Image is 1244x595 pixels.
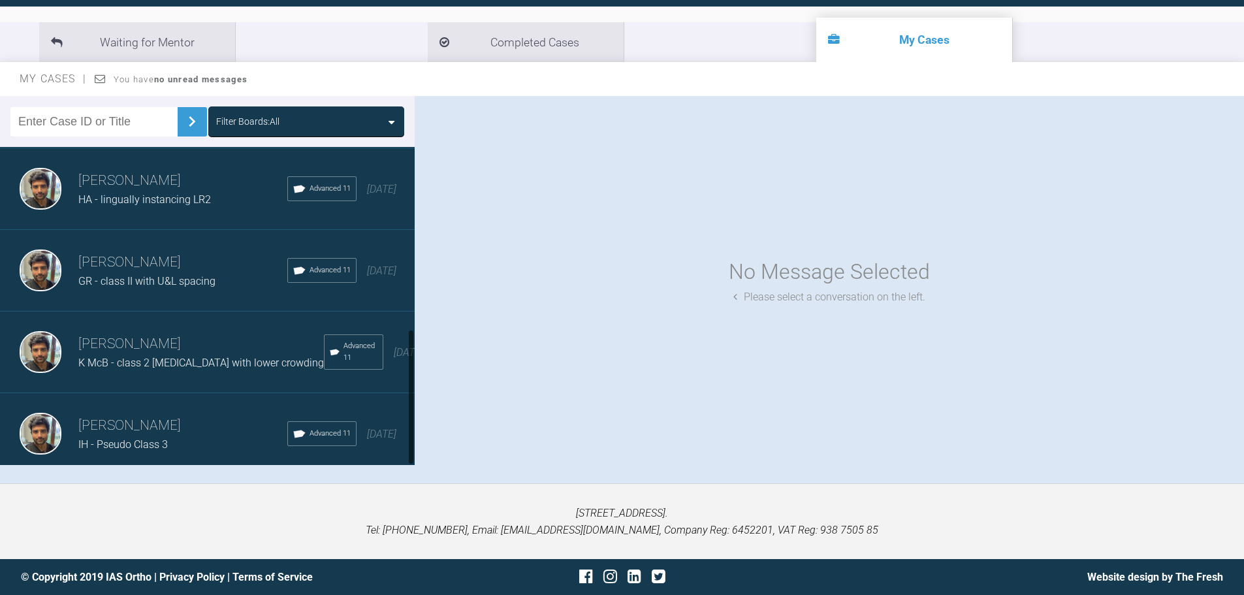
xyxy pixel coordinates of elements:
img: Shravan Tewary [20,331,61,373]
span: IH - Pseudo Class 3 [78,438,168,451]
span: Advanced 11 [310,428,351,440]
input: Enter Case ID or Title [10,107,178,137]
span: You have [114,74,247,84]
h3: [PERSON_NAME] [78,333,324,355]
h3: [PERSON_NAME] [78,251,287,274]
div: Filter Boards: All [216,114,279,129]
span: [DATE] [367,183,396,195]
li: Waiting for Mentor [39,22,235,62]
div: © Copyright 2019 IAS Ortho | | [21,569,422,586]
img: Shravan Tewary [20,168,61,210]
span: My Cases [20,72,87,85]
span: [DATE] [367,428,396,440]
h3: [PERSON_NAME] [78,170,287,192]
img: chevronRight.28bd32b0.svg [182,111,202,132]
span: [DATE] [394,346,423,359]
span: Advanced 11 [343,340,377,364]
div: Please select a conversation on the left. [733,289,925,306]
span: K McB - class 2 [MEDICAL_DATA] with lower crowding [78,357,324,369]
a: Terms of Service [232,571,313,583]
h3: [PERSON_NAME] [78,415,287,437]
span: GR - class II with U&L spacing [78,275,215,287]
p: [STREET_ADDRESS]. Tel: [PHONE_NUMBER], Email: [EMAIL_ADDRESS][DOMAIN_NAME], Company Reg: 6452201,... [21,505,1223,538]
img: Shravan Tewary [20,249,61,291]
strong: no unread messages [154,74,247,84]
div: No Message Selected [729,255,930,289]
img: Shravan Tewary [20,413,61,455]
span: HA - lingually instancing LR2 [78,193,211,206]
span: Advanced 11 [310,265,351,276]
li: Completed Cases [428,22,624,62]
span: [DATE] [367,265,396,277]
li: My Cases [816,18,1012,62]
a: Privacy Policy [159,571,225,583]
a: Website design by The Fresh [1087,571,1223,583]
span: Advanced 11 [310,183,351,195]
